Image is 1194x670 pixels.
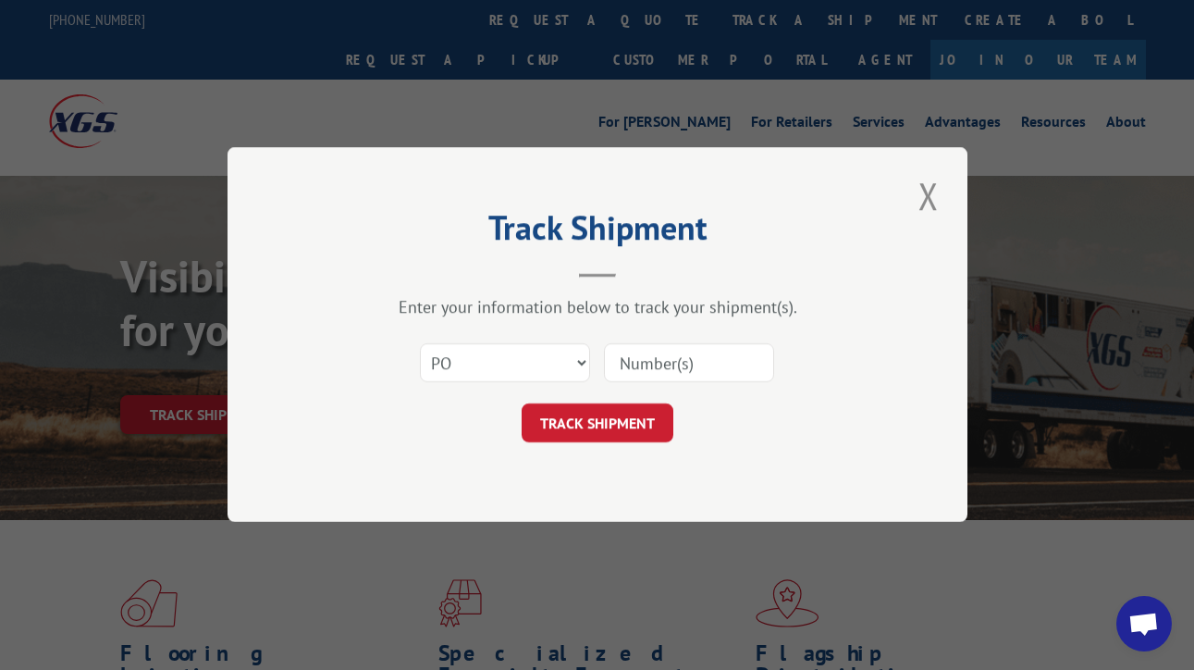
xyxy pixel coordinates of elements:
[320,215,875,250] h2: Track Shipment
[604,344,774,383] input: Number(s)
[913,170,944,221] button: Close modal
[522,404,673,443] button: TRACK SHIPMENT
[320,297,875,318] div: Enter your information below to track your shipment(s).
[1116,596,1172,651] a: Open chat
